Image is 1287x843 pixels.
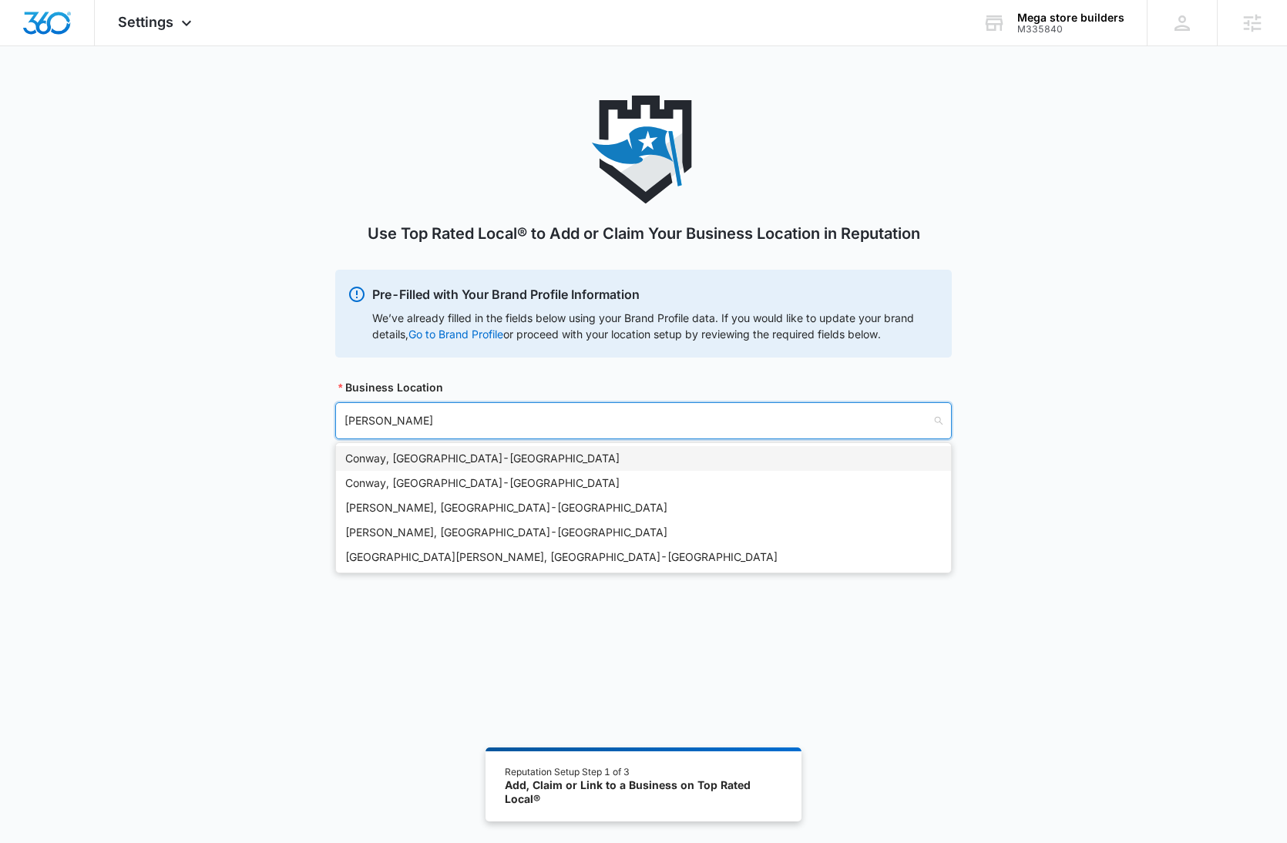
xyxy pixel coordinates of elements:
div: Conway, [GEOGRAPHIC_DATA] - [GEOGRAPHIC_DATA] [345,450,942,467]
div: Conway, [GEOGRAPHIC_DATA] - [GEOGRAPHIC_DATA] [345,475,942,492]
div: [PERSON_NAME], [GEOGRAPHIC_DATA] - [GEOGRAPHIC_DATA] [345,499,942,516]
div: Add, Claim or Link to a Business on Top Rated Local® [505,778,783,805]
span: Settings [118,14,173,30]
p: Pre-Filled with Your Brand Profile Information [372,285,939,304]
div: [PERSON_NAME], [GEOGRAPHIC_DATA] - [GEOGRAPHIC_DATA] [345,524,942,541]
div: We’ve already filled in the fields below using your Brand Profile data. If you would like to upda... [372,310,939,342]
div: account name [1017,12,1124,24]
label: Business Location [338,379,443,396]
img: Top Rated Local® [590,96,697,203]
div: Reputation Setup Step 1 of 3 [505,765,783,779]
div: account id [1017,24,1124,35]
div: [GEOGRAPHIC_DATA][PERSON_NAME], [GEOGRAPHIC_DATA] - [GEOGRAPHIC_DATA] [345,549,942,566]
h1: Use Top Rated Local® to Add or Claim Your Business Location in Reputation [368,222,920,245]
